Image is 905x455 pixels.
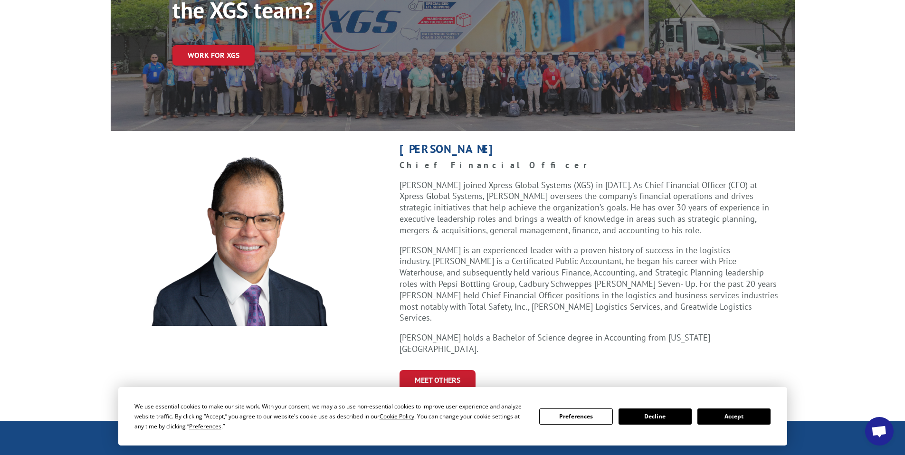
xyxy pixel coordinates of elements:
[400,332,780,355] p: [PERSON_NAME] holds a Bachelor of Science degree in Accounting from [US_STATE][GEOGRAPHIC_DATA].
[697,408,771,425] button: Accept
[380,412,414,420] span: Cookie Policy
[400,143,780,160] h1: [PERSON_NAME]
[400,180,780,245] p: [PERSON_NAME] joined Xpress Global Systems (XGS) in [DATE]. As Chief Financial Officer (CFO) at X...
[118,387,787,446] div: Cookie Consent Prompt
[111,143,384,326] img: Roger_Silva
[134,401,528,431] div: We use essential cookies to make our site work. With your consent, we may also use non-essential ...
[539,408,612,425] button: Preferences
[865,417,894,446] div: Open chat
[400,370,476,390] a: Meet Others
[619,408,692,425] button: Decline
[400,245,780,332] p: [PERSON_NAME] is an experienced leader with a proven history of success in the logistics industry...
[400,160,600,171] strong: Chief Financial Officer
[189,422,221,430] span: Preferences
[172,45,255,66] a: Work for XGS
